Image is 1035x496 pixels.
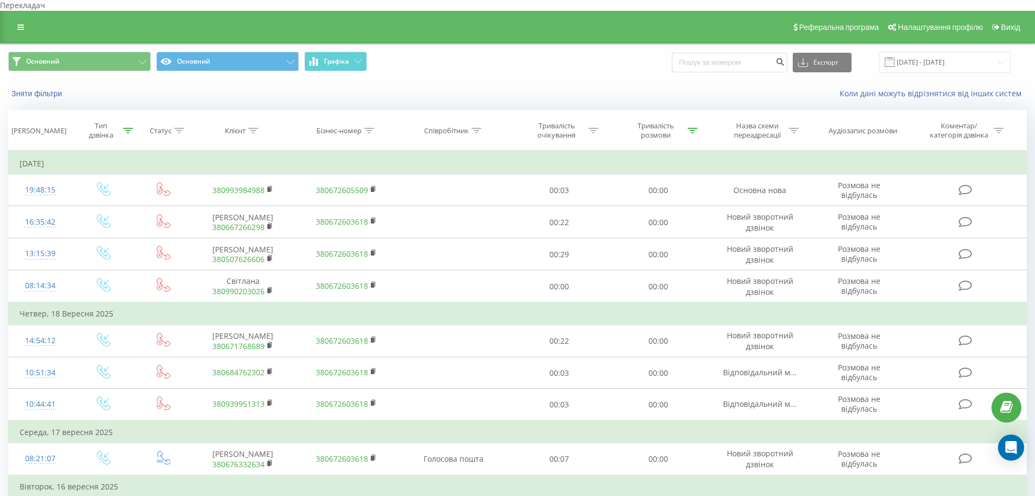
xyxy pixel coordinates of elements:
font: Вівторок, 16 вересня 2025 [20,481,118,492]
font: Основний [26,57,59,66]
a: 380672603618 [316,367,368,377]
font: 10:51:34 [25,367,56,377]
button: Зняти фільтри [8,89,68,98]
a: 380672603618 [316,336,368,346]
font: Світлана [226,276,260,287]
a: Реферальна програма [788,11,883,44]
font: Зняти фільтри [11,89,62,98]
font: [PERSON_NAME] [212,244,273,255]
font: 00:07 [549,454,569,464]
font: Новий зворотний дзвінок [727,276,793,297]
font: 00:00 [648,368,668,378]
a: 380507626606 [212,254,265,264]
font: Співробітник [424,126,469,135]
font: 16:35:42 [25,216,56,227]
font: [PERSON_NAME] [11,126,66,135]
font: Розмова не відбулась [838,244,880,264]
font: 19:48:15 [25,184,56,195]
a: 380671768689 [212,341,265,351]
font: 00:00 [648,185,668,195]
a: 380990203026 [212,286,265,296]
a: 380667266298 [212,222,265,232]
a: 380993984988 [212,185,265,195]
font: Експорт [813,58,838,67]
font: Розмова не відбулась [838,331,880,351]
a: 380672603618 [316,216,368,227]
a: 380672603618 [316,249,368,259]
font: Тривалість розмови [638,121,674,140]
font: Середа, 17 вересня 2025 [20,427,113,437]
font: Розмова не відбулась [838,276,880,296]
a: 380684762302 [212,367,265,377]
font: Відповідальний м... [723,399,797,409]
font: Графіка [324,57,349,66]
font: Новий зворотний дзвінок [727,244,793,265]
a: 380676332634 [212,459,265,469]
a: Вихід [987,11,1024,44]
font: [PERSON_NAME] [212,331,273,341]
font: 00:22 [549,336,569,346]
font: Статус [150,126,172,135]
font: 00:03 [549,368,569,378]
font: Голосова пошта [424,454,483,464]
a: 380939951313 [212,399,265,409]
font: Четвер, 18 Вересня 2025 [20,309,113,319]
font: Розмова не відбулась [838,394,880,414]
font: 08:21:07 [25,453,56,463]
font: Новий зворотний дзвінок [727,331,793,352]
a: 380672603618 [316,281,368,291]
font: 00:22 [549,217,569,227]
a: Коли дані можуть відрізнятися від інших систем [840,88,1027,98]
font: Реферальна програма [799,23,879,32]
font: Тривалість очікування [537,121,575,140]
font: [PERSON_NAME] [212,212,273,222]
font: Назва схеми переадресації [734,121,781,140]
button: Основний [8,52,151,71]
font: Відповідальний м... [723,367,797,377]
input: Пошук за номером [672,53,787,72]
font: Новий зворотний дзвінок [727,212,793,233]
font: Коментар/категорія дзвінка [930,121,988,140]
font: Розмова не відбулась [838,212,880,232]
a: 380672603618 [316,399,368,409]
font: 00:29 [549,249,569,259]
font: Коли дані можуть відрізнятися від інших систем [840,88,1021,98]
a: 380672605509 [316,185,368,195]
font: 14:54:12 [25,335,56,345]
font: 00:00 [549,281,569,292]
font: 00:00 [648,249,668,259]
font: 00:00 [648,399,668,410]
a: Налаштування профілю [883,11,987,44]
font: Основна нова [733,185,786,195]
button: Графіка [304,52,367,71]
font: 10:44:41 [25,399,56,409]
font: [PERSON_NAME] [212,449,273,460]
font: Основний [177,57,210,66]
font: Бізнес-номер [316,126,362,135]
font: Вихід [1001,23,1020,32]
font: [DATE] [20,158,44,169]
div: Відкрити Intercom Messenger [998,435,1024,461]
font: Аудіозапис розмови [829,126,897,135]
font: 00:03 [549,185,569,195]
font: Розмова не відбулась [838,362,880,382]
font: 08:14:34 [25,280,56,290]
font: Розмова не відбулась [838,180,880,200]
font: Налаштування профілю [898,23,983,32]
font: Розмова не відбулась [838,449,880,469]
button: Основний [156,52,299,71]
font: Тип дзвінка [89,121,113,140]
font: Новий зворотний дзвінок [727,449,793,470]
